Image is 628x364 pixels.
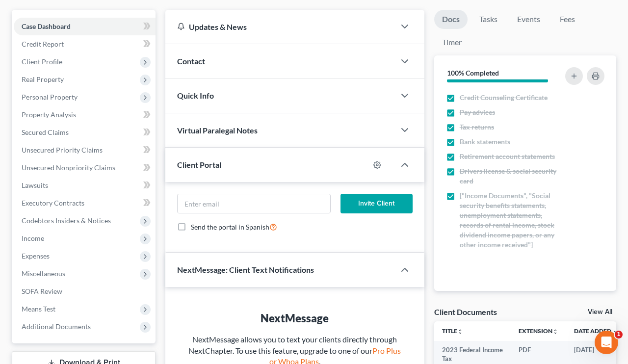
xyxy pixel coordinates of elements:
[442,327,463,335] a: Titleunfold_more
[177,160,221,169] span: Client Portal
[552,10,583,29] a: Fees
[460,152,555,161] span: Retirement account statements
[177,56,205,66] span: Contact
[22,22,71,30] span: Case Dashboard
[14,141,156,159] a: Unsecured Priority Claims
[14,194,156,212] a: Executory Contracts
[22,128,69,136] span: Secured Claims
[434,33,470,52] a: Timer
[14,35,156,53] a: Credit Report
[191,223,269,231] span: Send the portal in Spanish
[340,194,413,213] button: Invite Client
[14,106,156,124] a: Property Analysis
[615,331,623,338] span: 1
[22,40,64,48] span: Credit Report
[14,18,156,35] a: Case Dashboard
[185,311,405,326] div: NextMessage
[177,126,258,135] span: Virtual Paralegal Notes
[460,191,562,250] span: ["Income Documents", "Social security benefits statements, unemployment statements, records of re...
[22,305,55,313] span: Means Test
[22,216,111,225] span: Codebtors Insiders & Notices
[22,181,48,189] span: Lawsuits
[434,307,497,317] div: Client Documents
[460,107,495,117] span: Pay advices
[22,146,103,154] span: Unsecured Priority Claims
[22,199,84,207] span: Executory Contracts
[22,110,76,119] span: Property Analysis
[460,93,548,103] span: Credit Counseling Certificate
[612,329,618,335] i: expand_more
[22,269,65,278] span: Miscellaneous
[22,287,62,295] span: SOFA Review
[177,22,383,32] div: Updates & News
[14,177,156,194] a: Lawsuits
[471,10,505,29] a: Tasks
[434,10,468,29] a: Docs
[588,309,612,315] a: View All
[595,331,618,354] iframe: Intercom live chat
[14,283,156,300] a: SOFA Review
[457,329,463,335] i: unfold_more
[22,93,78,101] span: Personal Property
[509,10,548,29] a: Events
[178,194,330,213] input: Enter email
[552,329,558,335] i: unfold_more
[460,166,562,186] span: Drivers license & social security card
[460,137,510,147] span: Bank statements
[14,159,156,177] a: Unsecured Nonpriority Claims
[22,75,64,83] span: Real Property
[22,57,62,66] span: Client Profile
[22,322,91,331] span: Additional Documents
[177,265,314,274] span: NextMessage: Client Text Notifications
[14,124,156,141] a: Secured Claims
[519,327,558,335] a: Extensionunfold_more
[22,234,44,242] span: Income
[574,327,618,335] a: Date Added expand_more
[177,91,214,100] span: Quick Info
[22,252,50,260] span: Expenses
[460,122,494,132] span: Tax returns
[447,69,499,77] strong: 100% Completed
[22,163,115,172] span: Unsecured Nonpriority Claims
